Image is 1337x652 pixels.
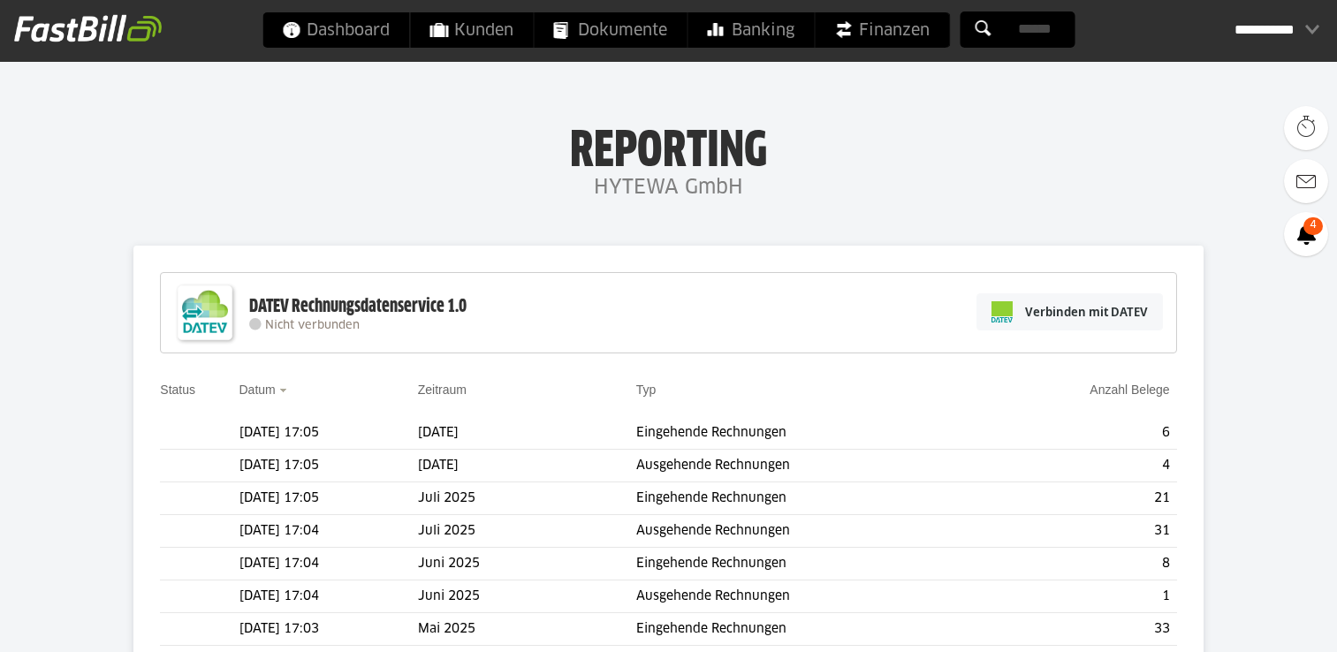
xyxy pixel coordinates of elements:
[976,293,1163,330] a: Verbinden mit DATEV
[239,383,276,397] a: Datum
[636,515,982,548] td: Ausgehende Rechnungen
[636,613,982,646] td: Eingehende Rechnungen
[279,389,291,392] img: sort_desc.gif
[239,580,418,613] td: [DATE] 17:04
[418,580,636,613] td: Juni 2025
[636,580,982,613] td: Ausgehende Rechnungen
[815,12,949,48] a: Finanzen
[418,613,636,646] td: Mai 2025
[239,515,418,548] td: [DATE] 17:04
[177,125,1160,171] h1: Reporting
[282,12,390,48] span: Dashboard
[239,450,418,482] td: [DATE] 17:05
[636,450,982,482] td: Ausgehende Rechnungen
[265,320,360,331] span: Nicht verbunden
[636,482,982,515] td: Eingehende Rechnungen
[1284,212,1328,256] div: FastBill News
[410,12,533,48] a: Kunden
[418,548,636,580] td: Juni 2025
[982,450,1177,482] td: 4
[429,12,513,48] span: Kunden
[239,482,418,515] td: [DATE] 17:05
[239,613,418,646] td: [DATE] 17:03
[1284,212,1328,256] a: 4
[1303,217,1323,235] span: 4
[636,383,657,397] a: Typ
[636,417,982,450] td: Eingehende Rechnungen
[534,12,687,48] a: Dokumente
[553,12,667,48] span: Dokumente
[982,613,1177,646] td: 33
[991,301,1013,322] img: pi-datev-logo-farbig-24.svg
[418,450,636,482] td: [DATE]
[1284,159,1328,203] div: Meine Nachrichten
[1284,106,1328,150] div: Zeit erfassen
[982,417,1177,450] td: 6
[239,548,418,580] td: [DATE] 17:04
[170,277,240,348] img: DATEV-Datenservice Logo
[834,12,930,48] span: Finanzen
[636,548,982,580] td: Eingehende Rechnungen
[418,482,636,515] td: Juli 2025
[982,515,1177,548] td: 31
[418,417,636,450] td: [DATE]
[239,417,418,450] td: [DATE] 17:05
[1025,303,1148,321] span: Verbinden mit DATEV
[262,12,409,48] a: Dashboard
[982,482,1177,515] td: 21
[707,12,794,48] span: Banking
[687,12,814,48] a: Banking
[418,383,467,397] a: Zeitraum
[982,548,1177,580] td: 8
[14,14,162,42] img: fastbill_logo_white.png
[418,515,636,548] td: Juli 2025
[1090,383,1169,397] a: Anzahl Belege
[160,383,195,397] a: Status
[982,580,1177,613] td: 1
[249,295,467,318] div: DATEV Rechnungsdatenservice 1.0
